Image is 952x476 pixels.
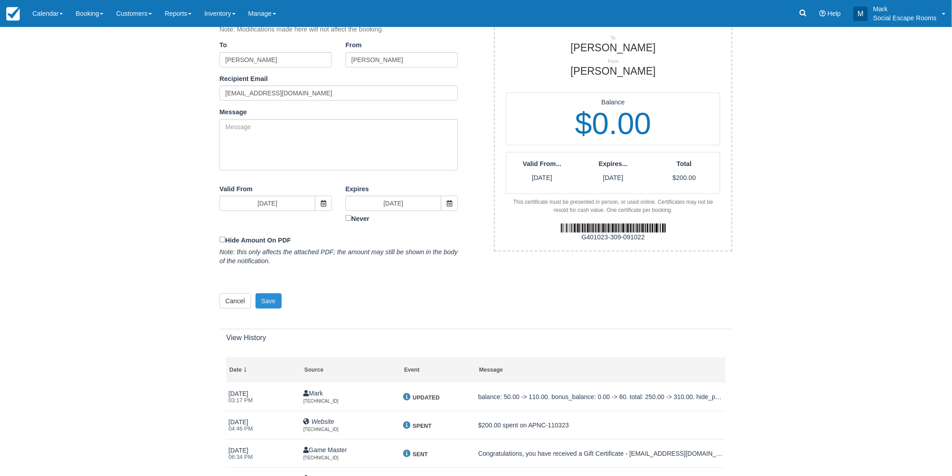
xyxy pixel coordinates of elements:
i: Website [311,418,334,425]
i: Help [820,10,826,17]
div: M [853,7,868,21]
label: Hide Amount On PDF [220,235,458,245]
strong: UPDATED [413,395,440,401]
input: Hide Amount On PDF [220,237,225,242]
p: Mark [873,4,937,13]
span: Help [828,10,841,17]
div: This certificate must be presented in person, or used online. Certificates may not be resold for ... [506,198,720,214]
p: Note: Modifications made here will not affect the booking. [220,25,384,34]
td: UPDATED [401,383,476,411]
a: Cancel [220,293,251,309]
h1: $0.00 [507,107,720,140]
label: To [220,40,242,50]
label: Never [346,213,458,224]
input: Never [346,215,351,221]
img: checkfront-main-nav-mini-logo.png [6,7,20,21]
p: From [488,58,738,65]
td: balance: 50.00 -> 110.00. bonus_balance: 0.00 -> 60. total: 250.00 -> 310.00. hide_price: -> 0. [476,383,726,411]
td: Mark159.196.108.206 [301,383,401,411]
p: Social Escape Rooms [873,13,937,22]
td: Congratulations, you have received a Gift Certificate - mikejfaulkner@gmail.com, socialescapesyd@... [476,440,726,468]
em: 2023-03-11 16:46:40+1100 [229,426,299,432]
td: SPENT [401,411,476,440]
td: Game Master159.196.108.206 [301,440,401,468]
td: 10/08/2025 03:17 PM [226,383,301,411]
div: Event [404,366,473,374]
span: [TECHNICAL_ID] [304,455,339,460]
input: Name [346,52,458,67]
label: Message [220,108,247,117]
button: Save [256,293,282,309]
p: [DATE] [507,173,578,183]
a: View History [226,334,266,341]
label: Expires [346,184,369,194]
label: Valid From [220,184,253,194]
strong: SPENT [413,423,431,429]
strong: Expires... [599,160,628,167]
td: $200.00 spent on APNC-110323 [476,411,726,440]
p: $200.00 [649,173,720,183]
span: [TECHNICAL_ID] [304,399,339,404]
p: [DATE] [578,173,649,183]
span: [TECHNICAL_ID] [304,427,339,432]
td: SENT [401,440,476,468]
p: To [488,35,738,41]
em: 2022-10-09 18:34:37+1100 [229,454,299,460]
em: 2025-08-10 15:17:03+1000 [229,397,299,404]
label: From [346,40,368,50]
td: Website1.157.245.160 [301,411,401,440]
strong: Total [677,160,692,167]
div: Source [305,366,399,374]
label: Recipient Email [220,74,268,84]
strong: SENT [413,451,428,458]
p: Balance [507,98,720,107]
div: Date [229,366,298,374]
input: Name [220,52,332,67]
em: Note: this only affects the attached PDF; the amount may still be shown in the body of the notifi... [220,248,458,265]
input: Email [220,85,458,101]
div: Message [479,366,723,374]
td: 09/10/2022 06:34 PM [226,440,301,468]
td: 11/03/2023 04:46 PM [226,411,301,440]
h2: [PERSON_NAME] [488,42,738,54]
strong: Valid From... [523,160,561,167]
h2: [PERSON_NAME] [488,66,738,77]
div: G401023-309-091022 [488,233,738,242]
